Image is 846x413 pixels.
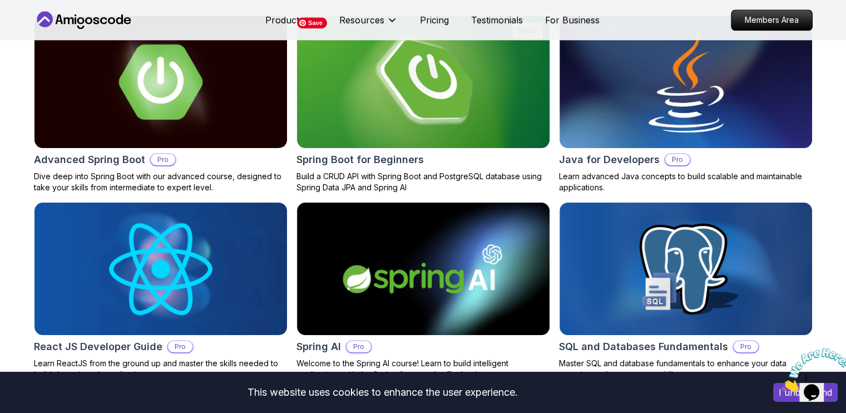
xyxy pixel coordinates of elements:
[4,4,73,48] img: Chat attention grabber
[34,171,288,193] p: Dive deep into Spring Boot with our advanced course, designed to take your skills from intermedia...
[559,358,813,380] p: Master SQL and database fundamentals to enhance your data querying and management skills.
[545,13,600,27] a: For Business
[471,13,523,27] a: Testimonials
[297,17,327,28] span: Save
[296,339,341,355] h2: Spring AI
[8,380,756,405] div: This website uses cookies to enhance the user experience.
[560,16,812,148] img: Java for Developers card
[559,15,813,193] a: Java for Developers cardJava for DevelopersProLearn advanced Java concepts to build scalable and ...
[168,341,192,352] p: Pro
[777,343,846,396] iframe: chat widget
[34,358,288,380] p: Learn ReactJS from the ground up and master the skills needed to build dynamic web applications.
[773,383,838,402] button: Accept cookies
[34,15,288,193] a: Advanced Spring Boot cardAdvanced Spring BootProDive deep into Spring Boot with our advanced cour...
[34,339,162,355] h2: React JS Developer Guide
[34,202,288,380] a: React JS Developer Guide cardReact JS Developer GuideProLearn ReactJS from the ground up and mast...
[559,339,728,355] h2: SQL and Databases Fundamentals
[265,13,317,36] button: Products
[290,12,556,151] img: Spring Boot for Beginners card
[734,341,758,352] p: Pro
[665,154,690,165] p: Pro
[339,13,398,36] button: Resources
[339,13,384,27] p: Resources
[731,9,813,31] a: Members Area
[559,202,813,380] a: SQL and Databases Fundamentals cardSQL and Databases FundamentalsProMaster SQL and database funda...
[296,152,424,168] h2: Spring Boot for Beginners
[296,202,550,380] a: Spring AI cardSpring AIProWelcome to the Spring AI course! Learn to build intelligent application...
[347,341,371,352] p: Pro
[731,10,812,30] p: Members Area
[420,13,449,27] a: Pricing
[559,152,660,168] h2: Java for Developers
[4,4,9,14] span: 1
[297,203,550,335] img: Spring AI card
[34,152,145,168] h2: Advanced Spring Boot
[34,16,287,148] img: Advanced Spring Boot card
[151,154,175,165] p: Pro
[296,358,550,380] p: Welcome to the Spring AI course! Learn to build intelligent applications with the Spring framewor...
[560,203,812,335] img: SQL and Databases Fundamentals card
[296,171,550,193] p: Build a CRUD API with Spring Boot and PostgreSQL database using Spring Data JPA and Spring AI
[34,203,287,335] img: React JS Developer Guide card
[296,15,550,193] a: Spring Boot for Beginners cardNEWSpring Boot for BeginnersBuild a CRUD API with Spring Boot and P...
[559,171,813,193] p: Learn advanced Java concepts to build scalable and maintainable applications.
[265,13,304,27] p: Products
